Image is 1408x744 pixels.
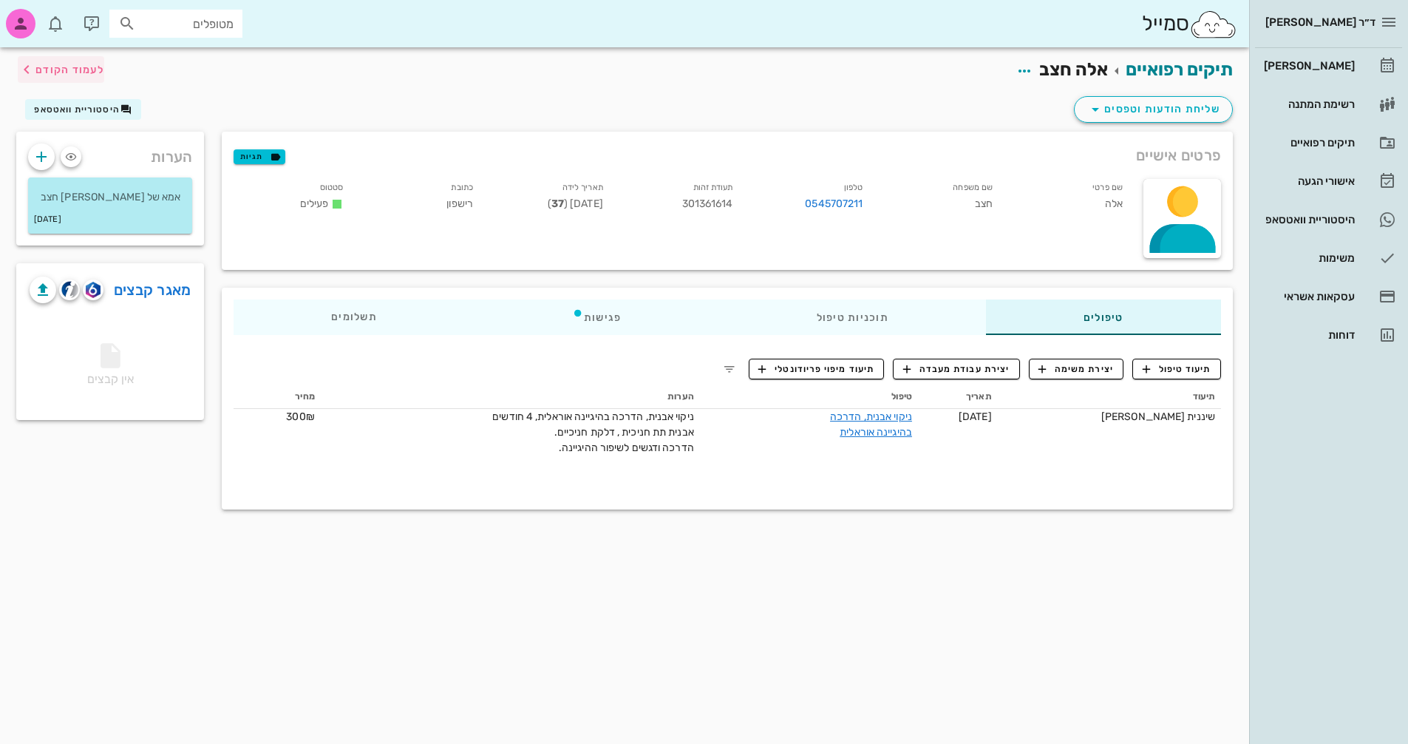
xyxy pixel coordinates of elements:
[893,359,1019,379] button: יצירת עבודת מעבדה
[331,312,377,322] span: תשלומים
[321,385,700,409] th: הערות
[903,362,1010,376] span: יצירת עבודת מעבדה
[1265,16,1375,29] span: ד״ר [PERSON_NAME]
[1039,59,1108,80] span: אלה חצב
[40,189,180,206] p: אמא של [PERSON_NAME] חצב
[34,104,120,115] span: היסטוריית וואטסאפ
[830,410,912,439] a: ניקוי אבנית, הדרכה בהיגיינה אוראלית
[87,348,134,386] span: אין קבצים
[16,132,204,175] div: הערות
[446,197,473,210] span: רישפון
[234,385,320,409] th: מחיר
[562,183,603,192] small: תאריך לידה
[320,183,344,192] small: סטטוס
[1261,214,1355,226] div: היסטוריית וואטסאפ
[682,197,733,210] span: 301361614
[700,385,918,409] th: טיפול
[1261,60,1355,72] div: [PERSON_NAME]
[234,149,285,164] button: תגיות
[451,183,473,192] small: כתובת
[300,197,329,210] span: פעילים
[492,410,694,454] span: ניקוי אבנית, הדרכה בהיגיינה אוראלית, 4 חודשים אבנית תת חניכית , דלקת חניכיים. הדרכה ודגשים לשיפור...
[918,385,998,409] th: תאריך
[1092,183,1123,192] small: שם פרטי
[1261,137,1355,149] div: תיקים רפואיים
[59,280,80,300] button: cliniview logo
[1029,359,1124,379] button: יצירת משימה
[998,385,1221,409] th: תיעוד
[1261,291,1355,302] div: עסקאות אשראי
[1189,10,1237,39] img: SmileCloud logo
[844,183,863,192] small: טלפון
[719,300,986,335] div: תוכניות טיפול
[953,183,993,192] small: שם משפחה
[805,196,863,212] a: 0545707211
[1255,317,1402,353] a: דוחות
[1255,279,1402,314] a: עסקאות אשראי
[1255,163,1402,199] a: אישורי הגעה
[286,410,314,423] span: 300₪
[83,280,103,300] button: romexis logo
[1142,8,1237,40] div: סמייל
[44,12,52,21] span: תג
[18,56,104,83] button: לעמוד הקודם
[874,176,1004,221] div: חצב
[1038,362,1114,376] span: יצירת משימה
[1004,409,1215,425] div: שיננית [PERSON_NAME]
[749,359,885,379] button: תיעוד מיפוי פריודונטלי
[1261,329,1355,341] div: דוחות
[1261,252,1355,264] div: משימות
[1143,362,1211,376] span: תיעוד טיפול
[959,410,992,423] span: [DATE]
[34,212,61,228] small: [DATE]
[240,150,279,163] span: תגיות
[1255,240,1402,276] a: משימות
[1126,59,1233,80] a: תיקים רפואיים
[551,197,564,210] strong: 37
[1136,143,1221,167] span: פרטים אישיים
[1074,96,1233,123] button: שליחת הודעות וטפסים
[25,99,141,120] button: היסטוריית וואטסאפ
[1004,176,1135,221] div: אלה
[1086,101,1220,118] span: שליחת הודעות וטפסים
[475,300,719,335] div: פגישות
[1255,48,1402,84] a: [PERSON_NAME]
[986,300,1221,335] div: טיפולים
[1255,125,1402,160] a: תיקים רפואיים
[548,197,603,210] span: [DATE] ( )
[86,282,100,298] img: romexis logo
[61,281,78,298] img: cliniview logo
[35,64,104,76] span: לעמוד הקודם
[1261,98,1355,110] div: רשימת המתנה
[1255,202,1402,237] a: היסטוריית וואטסאפ
[1255,87,1402,122] a: רשימת המתנה
[1132,359,1221,379] button: תיעוד טיפול
[1261,175,1355,187] div: אישורי הגעה
[758,362,874,376] span: תיעוד מיפוי פריודונטלי
[114,278,191,302] a: מאגר קבצים
[693,183,733,192] small: תעודת זהות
